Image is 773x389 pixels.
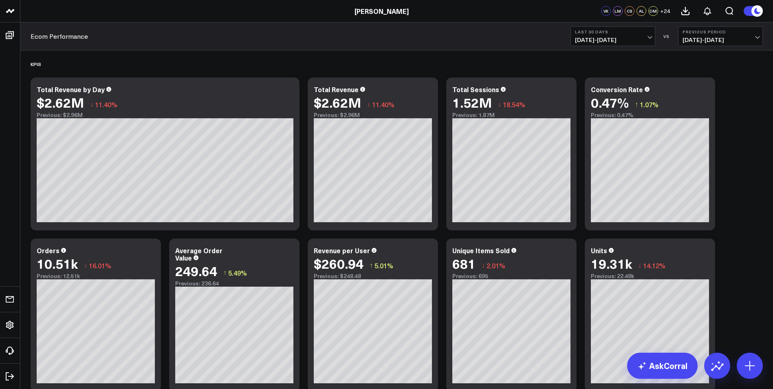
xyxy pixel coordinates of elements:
div: Previous: 0.47% [591,112,709,118]
div: $2.62M [37,95,84,110]
div: Previous: $248.48 [314,273,432,279]
span: 5.49% [228,268,247,277]
b: Last 30 Days [575,29,651,34]
div: 10.51k [37,256,78,271]
span: ↓ [90,99,93,110]
div: Revenue per User [314,246,370,255]
span: 11.40% [372,100,394,109]
button: +24 [660,6,670,16]
button: Last 30 Days[DATE]-[DATE] [570,27,655,46]
div: Total Revenue [314,85,359,94]
a: [PERSON_NAME] [355,7,409,15]
span: 11.40% [95,100,117,109]
b: Previous Period [683,29,758,34]
div: Previous: $2.96M [314,112,432,118]
div: Previous: 22.48k [591,273,709,279]
div: Units [591,246,607,255]
span: ↓ [498,99,501,110]
span: + 24 [660,8,670,14]
span: 1.07% [640,100,658,109]
div: 1.52M [452,95,492,110]
div: $2.62M [314,95,361,110]
div: Average Order Value [175,246,222,262]
div: 19.31k [591,256,632,271]
span: 16.01% [89,261,111,270]
div: DM [648,6,658,16]
span: ↓ [638,260,641,271]
span: ↑ [370,260,373,271]
div: 681 [452,256,476,271]
a: Ecom Performance [31,32,88,41]
span: 18.54% [503,100,525,109]
a: AskCorral [627,353,698,379]
span: 14.12% [643,261,665,270]
div: Unique Items Sold [452,246,510,255]
div: AL [636,6,646,16]
div: 249.64 [175,263,217,278]
span: ↑ [223,267,227,278]
span: [DATE] - [DATE] [683,37,758,43]
div: Previous: 236.64 [175,280,293,287]
button: Previous Period[DATE]-[DATE] [678,27,763,46]
span: ↓ [84,260,87,271]
div: CS [625,6,634,16]
div: $260.94 [314,256,363,271]
div: Previous: $2.96M [37,112,293,118]
div: 0.47% [591,95,629,110]
span: ↓ [367,99,370,110]
div: KPIS [31,55,41,73]
div: Total Sessions [452,85,499,94]
div: Conversion Rate [591,85,643,94]
div: Total Revenue by Day [37,85,105,94]
div: LM [613,6,623,16]
div: Previous: 1.87M [452,112,570,118]
span: ↑ [635,99,638,110]
div: Previous: 12.51k [37,273,155,279]
span: [DATE] - [DATE] [575,37,651,43]
div: Previous: 695 [452,273,570,279]
div: Orders [37,246,59,255]
span: 5.01% [374,261,393,270]
span: 2.01% [487,261,505,270]
div: VK [601,6,611,16]
div: VS [659,34,674,39]
span: ↓ [482,260,485,271]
